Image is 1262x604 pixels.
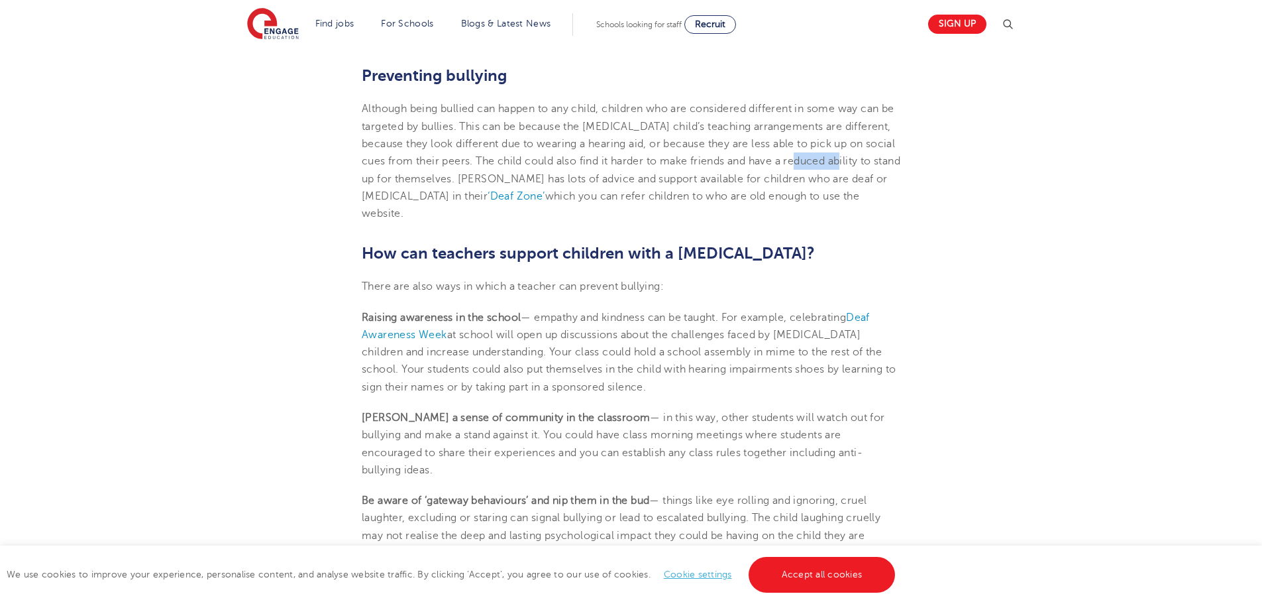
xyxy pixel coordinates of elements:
a: Deaf Awareness Week [362,312,870,341]
a: Sign up [928,15,986,34]
a: For Schools [381,19,433,29]
span: — in this way, other students will watch out for bullying and make a stand against it. You could ... [362,412,885,476]
a: Blogs & Latest News [461,19,551,29]
span: Recruit [695,19,725,29]
a: Cookie settings [664,570,732,579]
span: Preventing bullying [362,66,507,85]
span: which you can refer children to who are old enough to use the website. [362,190,859,219]
span: Although being bullied can happen to any child, children who are considered different in some way... [362,103,900,202]
b: Be aware of ‘gateway behaviours’ and nip them in the bud [362,495,649,507]
a: Accept all cookies [749,557,896,593]
a: Find jobs [315,19,354,29]
b: Raising awareness in the school [362,312,521,324]
b: [PERSON_NAME] a sense of community in the classroom [362,412,650,424]
span: We use cookies to improve your experience, personalise content, and analyse website traffic. By c... [7,570,898,579]
span: How can teachers support children with a [MEDICAL_DATA]? [362,244,815,263]
span: There are also ways in which a teacher can prevent bullying: [362,280,664,292]
a: Recruit [684,15,736,34]
a: ‘Deaf Zone’ [488,190,545,202]
span: Schools looking for staff [596,20,682,29]
span: at school will open up discussions about the challenges faced by [MEDICAL_DATA] children and incr... [362,329,896,393]
img: Engage Education [247,8,299,41]
span: — empathy and kindness can be taught. For example, celebrating [521,312,846,324]
span: — things like eye rolling and ignoring, cruel laughter, excluding or staring can signal bullying ... [362,495,880,576]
